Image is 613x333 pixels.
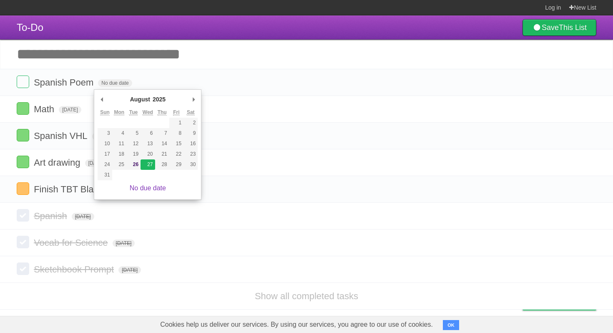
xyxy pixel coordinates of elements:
button: Next Month [189,93,198,106]
abbr: Sunday [100,109,110,116]
label: Done [17,262,29,275]
button: 31 [98,170,112,180]
label: Done [17,76,29,88]
button: 10 [98,139,112,149]
span: Math [34,104,56,114]
label: Done [17,102,29,115]
abbr: Thursday [158,109,167,116]
span: [DATE] [59,106,81,114]
a: Show all completed tasks [255,291,358,301]
button: 27 [141,159,155,170]
button: 12 [126,139,141,149]
button: 13 [141,139,155,149]
button: 17 [98,149,112,159]
button: 2 [183,118,198,128]
span: [DATE] [92,133,115,140]
span: Spanish [34,211,69,221]
button: 11 [112,139,126,149]
label: Done [17,209,29,222]
button: 26 [126,159,141,170]
b: This List [559,23,587,32]
span: Finish TBT Blackout Poetry [34,184,147,194]
button: 20 [141,149,155,159]
button: OK [443,320,459,330]
button: 29 [169,159,183,170]
span: Art drawing [34,157,82,168]
div: August [129,93,151,106]
button: 18 [112,149,126,159]
button: 21 [155,149,169,159]
button: 15 [169,139,183,149]
span: To-Do [17,22,43,33]
button: 4 [112,128,126,139]
button: 9 [183,128,198,139]
button: 24 [98,159,112,170]
a: No due date [130,184,166,192]
span: Vocab for Science [34,237,110,248]
span: [DATE] [113,240,135,247]
button: 7 [155,128,169,139]
button: 3 [98,128,112,139]
abbr: Wednesday [143,109,153,116]
span: [DATE] [85,159,108,167]
button: 8 [169,128,183,139]
span: Spanish Poem [34,77,95,88]
span: Cookies help us deliver our services. By using our services, you agree to our use of cookies. [152,316,441,333]
div: 2025 [151,93,167,106]
span: Sketchbook Prompt [34,264,116,275]
button: 16 [183,139,198,149]
label: Done [17,156,29,168]
button: 25 [112,159,126,170]
abbr: Saturday [187,109,195,116]
label: Done [17,236,29,248]
abbr: Friday [173,109,179,116]
span: Buy me a coffee [540,295,592,310]
button: 30 [183,159,198,170]
button: 23 [183,149,198,159]
button: 19 [126,149,141,159]
span: Spanish VHL [34,131,89,141]
button: 14 [155,139,169,149]
span: No due date [98,79,132,87]
label: Done [17,182,29,195]
button: 5 [126,128,141,139]
button: Previous Month [98,93,106,106]
abbr: Tuesday [129,109,138,116]
span: [DATE] [118,266,141,274]
button: 28 [155,159,169,170]
span: [DATE] [72,213,94,220]
button: 6 [141,128,155,139]
a: SaveThis List [523,19,596,36]
button: 22 [169,149,183,159]
label: Done [17,129,29,141]
button: 1 [169,118,183,128]
abbr: Monday [114,109,124,116]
